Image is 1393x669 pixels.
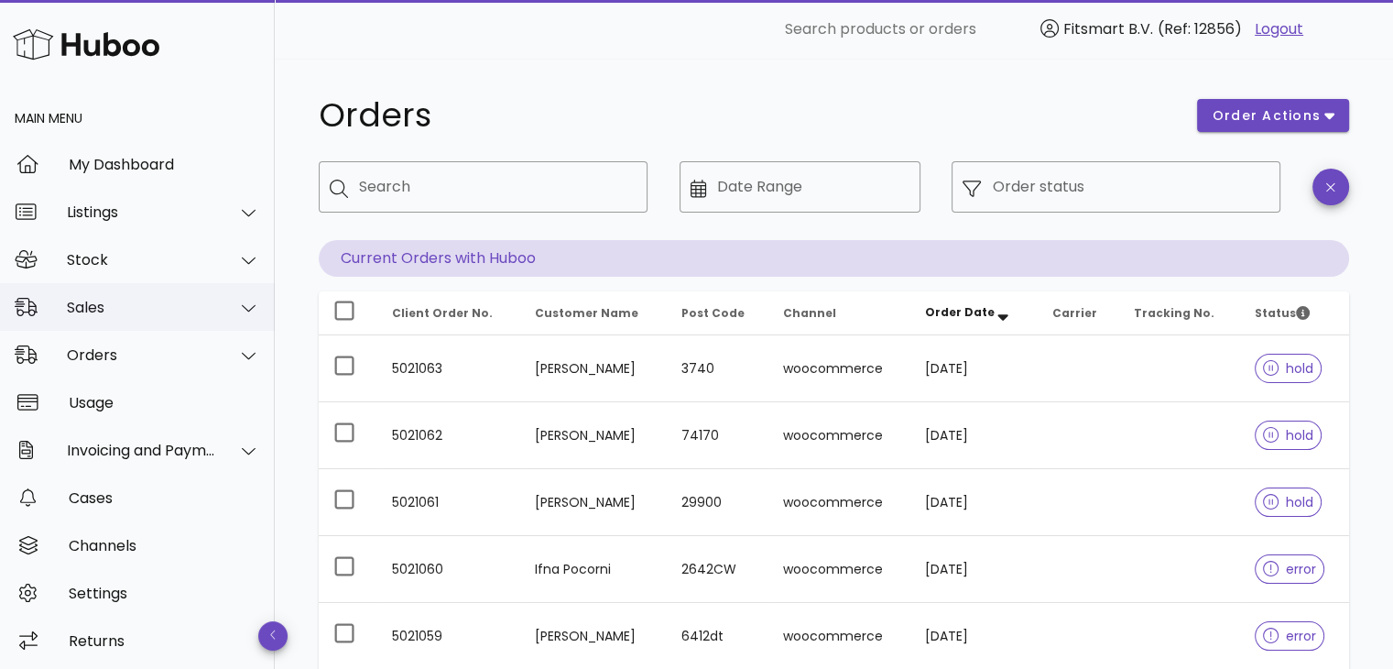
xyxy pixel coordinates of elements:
[13,25,159,64] img: Huboo Logo
[667,402,768,469] td: 74170
[520,402,667,469] td: [PERSON_NAME]
[910,335,1038,402] td: [DATE]
[768,536,910,603] td: woocommerce
[319,240,1349,277] p: Current Orders with Huboo
[377,291,520,335] th: Client Order No.
[925,304,995,320] span: Order Date
[910,469,1038,536] td: [DATE]
[1051,305,1096,321] span: Carrier
[1263,630,1317,642] span: error
[1119,291,1240,335] th: Tracking No.
[319,99,1175,132] h1: Orders
[69,585,260,602] div: Settings
[377,536,520,603] td: 5021060
[1037,291,1118,335] th: Carrier
[67,299,216,316] div: Sales
[67,203,216,221] div: Listings
[520,536,667,603] td: Ifna Pocorni
[1063,18,1153,39] span: Fitsmart B.V.
[1263,496,1314,509] span: hold
[681,305,745,321] span: Post Code
[667,335,768,402] td: 3740
[69,394,260,411] div: Usage
[535,305,638,321] span: Customer Name
[1197,99,1349,132] button: order actions
[520,335,667,402] td: [PERSON_NAME]
[69,632,260,650] div: Returns
[1158,18,1242,39] span: (Ref: 12856)
[1240,291,1349,335] th: Status
[768,335,910,402] td: woocommerce
[768,469,910,536] td: woocommerce
[1212,106,1322,126] span: order actions
[67,442,216,459] div: Invoicing and Payments
[69,156,260,173] div: My Dashboard
[910,402,1038,469] td: [DATE]
[1263,429,1314,442] span: hold
[69,537,260,554] div: Channels
[520,469,667,536] td: [PERSON_NAME]
[1263,362,1314,375] span: hold
[910,536,1038,603] td: [DATE]
[67,251,216,269] div: Stock
[377,335,520,402] td: 5021063
[1255,305,1310,321] span: Status
[520,291,667,335] th: Customer Name
[667,536,768,603] td: 2642CW
[1134,305,1214,321] span: Tracking No.
[910,291,1038,335] th: Order Date: Sorted descending. Activate to remove sorting.
[69,489,260,507] div: Cases
[392,305,493,321] span: Client Order No.
[377,402,520,469] td: 5021062
[768,402,910,469] td: woocommerce
[1263,563,1317,576] span: error
[667,291,768,335] th: Post Code
[377,469,520,536] td: 5021061
[67,346,216,364] div: Orders
[768,291,910,335] th: Channel
[783,305,836,321] span: Channel
[1255,18,1303,40] a: Logout
[667,469,768,536] td: 29900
